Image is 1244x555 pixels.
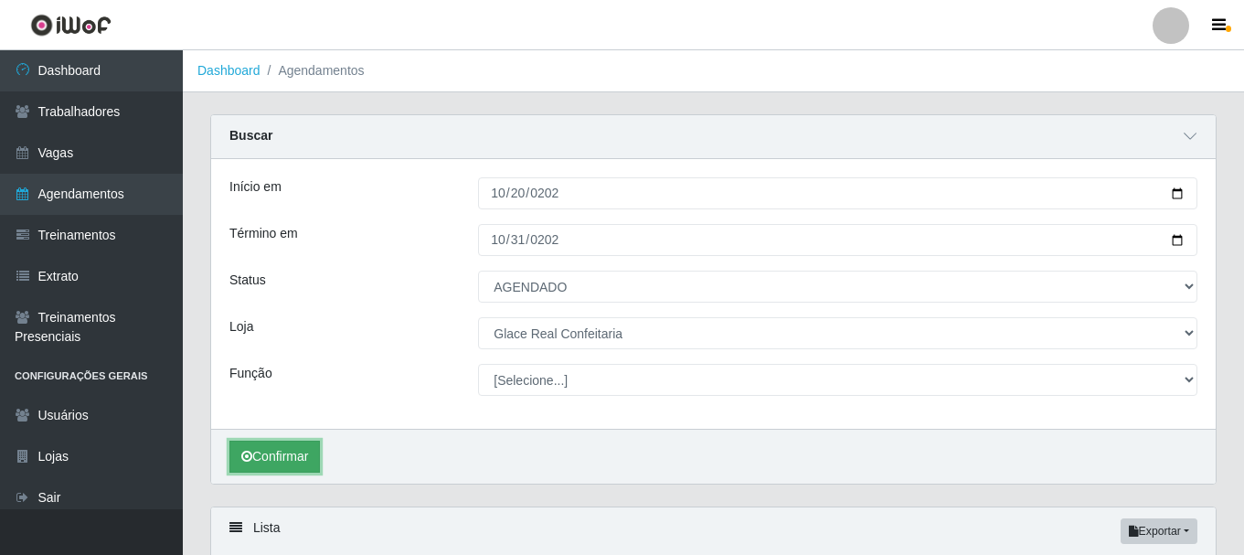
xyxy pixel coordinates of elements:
strong: Buscar [229,128,272,143]
a: Dashboard [197,63,260,78]
li: Agendamentos [260,61,365,80]
button: Confirmar [229,441,320,473]
input: 00/00/0000 [478,177,1197,209]
label: Término em [229,224,298,243]
label: Status [229,271,266,290]
label: Função [229,364,272,383]
nav: breadcrumb [183,50,1244,92]
label: Início em [229,177,282,197]
label: Loja [229,317,253,336]
img: CoreUI Logo [30,14,112,37]
button: Exportar [1121,518,1197,544]
input: 00/00/0000 [478,224,1197,256]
